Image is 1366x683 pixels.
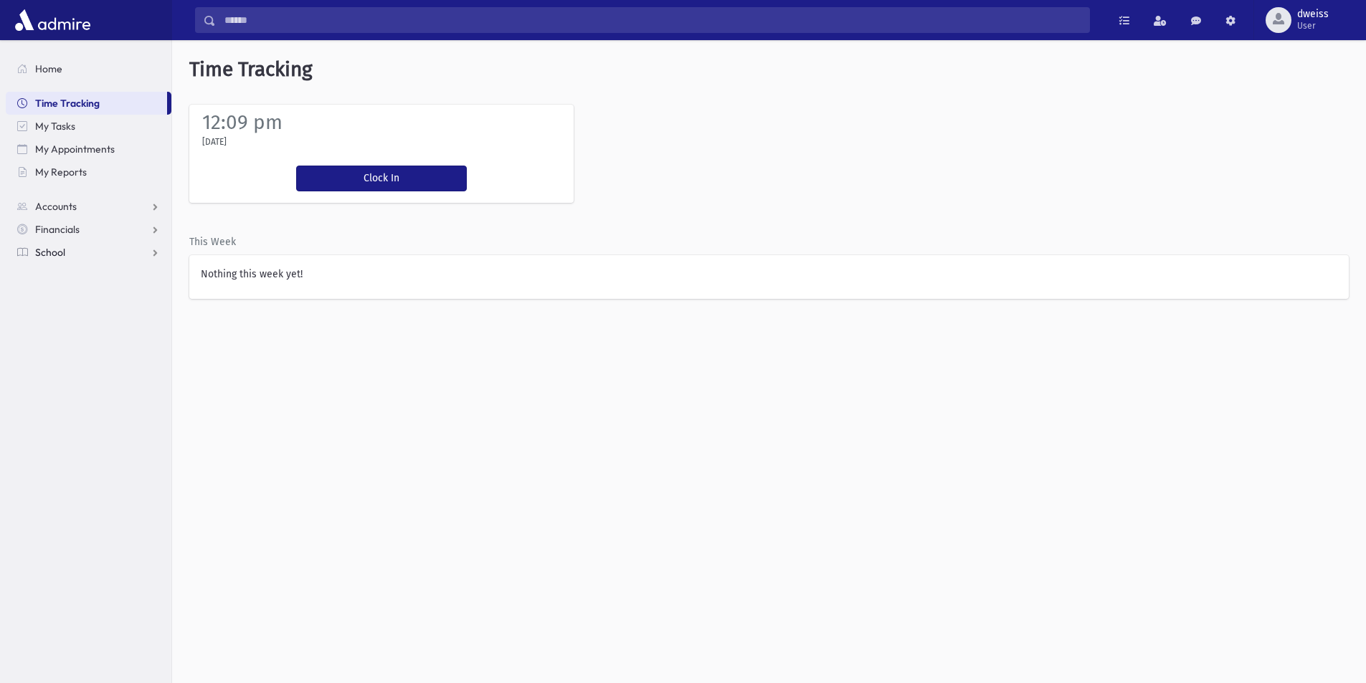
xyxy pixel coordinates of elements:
a: Financials [6,218,171,241]
span: Accounts [35,200,77,213]
a: My Appointments [6,138,171,161]
span: User [1297,20,1329,32]
label: Nothing this week yet! [201,267,303,282]
span: Financials [35,223,80,236]
input: Search [216,7,1089,33]
button: Clock In [296,166,467,191]
h5: Time Tracking [172,40,1366,99]
a: Accounts [6,195,171,218]
label: [DATE] [202,135,227,148]
span: My Tasks [35,120,75,133]
span: School [35,246,65,259]
span: Time Tracking [35,97,100,110]
img: AdmirePro [11,6,94,34]
label: 12:09 pm [202,110,283,134]
a: My Tasks [6,115,171,138]
span: My Appointments [35,143,115,156]
a: Home [6,57,171,80]
a: School [6,241,171,264]
span: dweiss [1297,9,1329,20]
label: This Week [189,234,236,249]
span: Home [35,62,62,75]
a: My Reports [6,161,171,183]
a: Time Tracking [6,92,167,115]
span: My Reports [35,166,87,178]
